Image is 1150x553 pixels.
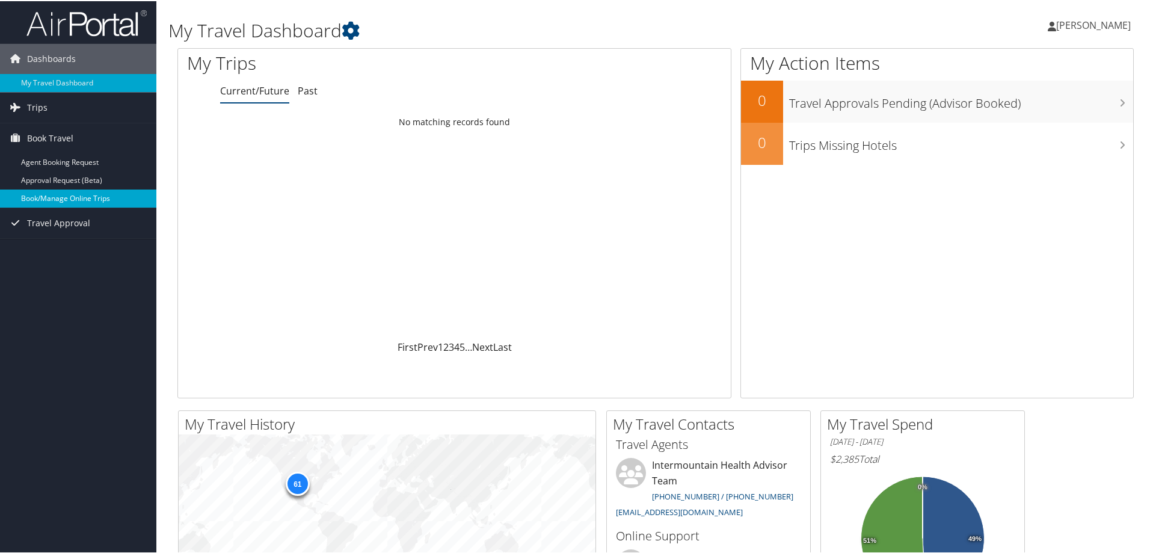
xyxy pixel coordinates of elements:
[863,536,876,543] tspan: 51%
[178,110,731,132] td: No matching records found
[613,413,810,433] h2: My Travel Contacts
[741,122,1133,164] a: 0Trips Missing Hotels
[493,339,512,353] a: Last
[449,339,454,353] a: 3
[465,339,472,353] span: …
[443,339,449,353] a: 2
[472,339,493,353] a: Next
[185,413,595,433] h2: My Travel History
[398,339,417,353] a: First
[741,79,1133,122] a: 0Travel Approvals Pending (Advisor Booked)
[616,505,743,516] a: [EMAIL_ADDRESS][DOMAIN_NAME]
[220,83,289,96] a: Current/Future
[789,88,1133,111] h3: Travel Approvals Pending (Advisor Booked)
[616,527,801,543] h3: Online Support
[1056,17,1131,31] span: [PERSON_NAME]
[918,483,927,490] tspan: 0%
[27,91,48,122] span: Trips
[285,471,309,495] div: 61
[968,534,982,542] tspan: 49%
[27,122,73,152] span: Book Travel
[830,435,1015,446] h6: [DATE] - [DATE]
[438,339,443,353] a: 1
[830,451,859,465] span: $2,385
[789,130,1133,153] h3: Trips Missing Hotels
[741,131,783,152] h2: 0
[741,49,1133,75] h1: My Action Items
[741,89,783,110] h2: 0
[610,457,807,521] li: Intermountain Health Advisor Team
[652,490,793,501] a: [PHONE_NUMBER] / [PHONE_NUMBER]
[827,413,1024,433] h2: My Travel Spend
[830,451,1015,465] h6: Total
[187,49,491,75] h1: My Trips
[417,339,438,353] a: Prev
[26,8,147,36] img: airportal-logo.png
[298,83,318,96] a: Past
[454,339,460,353] a: 4
[616,435,801,452] h3: Travel Agents
[27,43,76,73] span: Dashboards
[1048,6,1143,42] a: [PERSON_NAME]
[460,339,465,353] a: 5
[168,17,818,42] h1: My Travel Dashboard
[27,207,90,237] span: Travel Approval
